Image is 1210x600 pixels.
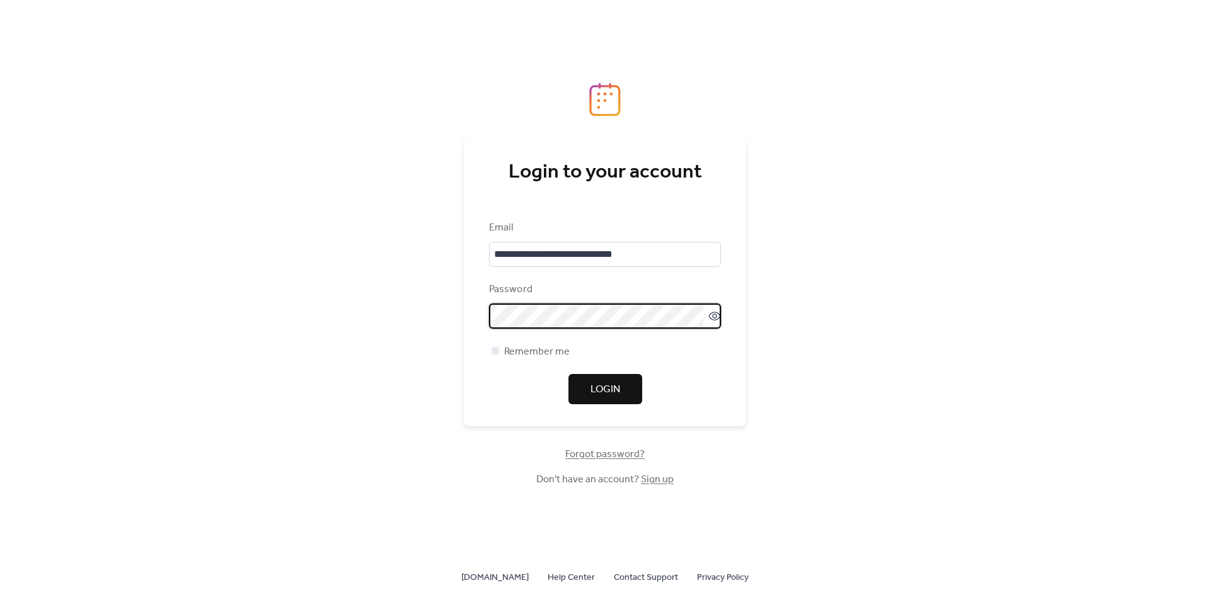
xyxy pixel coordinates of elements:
[536,472,674,487] span: Don't have an account?
[641,470,674,489] a: Sign up
[489,220,718,235] div: Email
[565,451,645,458] a: Forgot password?
[697,570,749,586] span: Privacy Policy
[614,570,678,586] span: Contact Support
[461,569,529,585] a: [DOMAIN_NAME]
[568,374,642,404] button: Login
[504,344,570,359] span: Remember me
[548,569,595,585] a: Help Center
[697,569,749,585] a: Privacy Policy
[461,570,529,586] span: [DOMAIN_NAME]
[489,160,721,185] div: Login to your account
[548,570,595,586] span: Help Center
[614,569,678,585] a: Contact Support
[565,447,645,462] span: Forgot password?
[589,82,621,116] img: logo
[489,282,718,297] div: Password
[591,382,620,397] span: Login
